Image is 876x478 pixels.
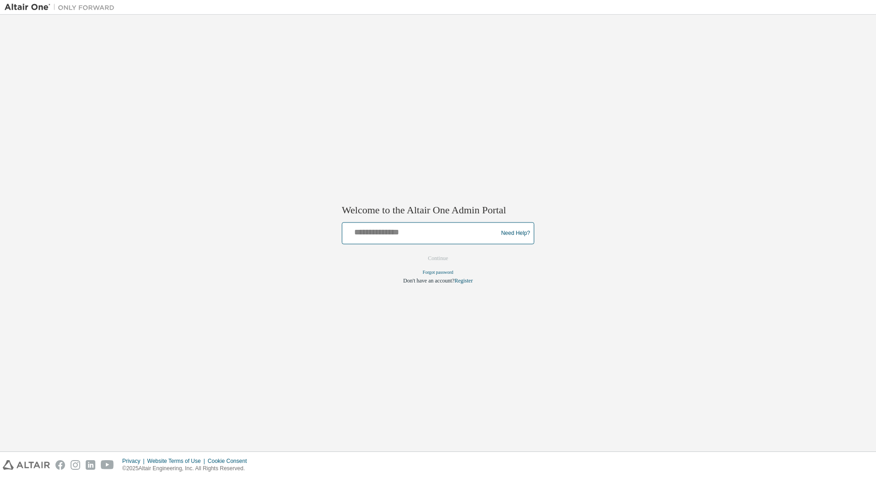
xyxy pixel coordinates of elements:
a: Register [454,278,473,284]
p: © 2025 Altair Engineering, Inc. All Rights Reserved. [122,465,252,473]
img: altair_logo.svg [3,460,50,470]
h2: Welcome to the Altair One Admin Portal [342,204,534,217]
img: linkedin.svg [86,460,95,470]
span: Don't have an account? [403,278,454,284]
a: Forgot password [423,270,454,275]
div: Cookie Consent [208,457,252,465]
a: Need Help? [501,233,530,234]
img: youtube.svg [101,460,114,470]
img: facebook.svg [55,460,65,470]
div: Website Terms of Use [147,457,208,465]
div: Privacy [122,457,147,465]
img: instagram.svg [71,460,80,470]
img: Altair One [5,3,119,12]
